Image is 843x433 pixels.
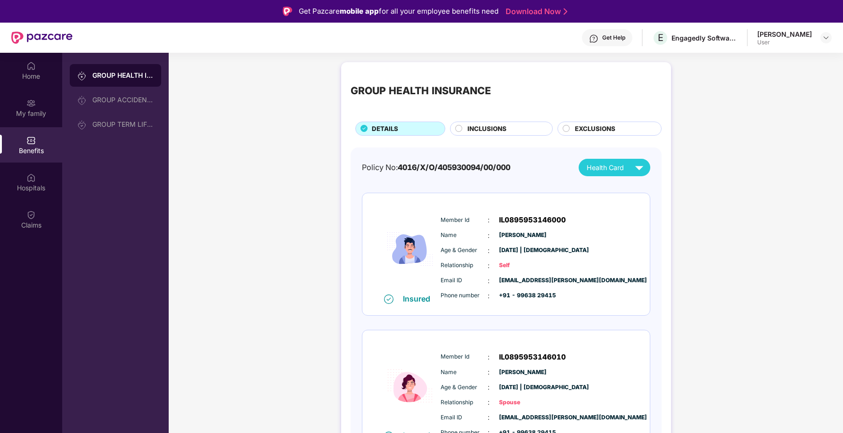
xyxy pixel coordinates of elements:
[488,382,490,392] span: :
[77,71,87,81] img: svg+xml;base64,PHN2ZyB3aWR0aD0iMjAiIGhlaWdodD0iMjAiIHZpZXdCb3g9IjAgMCAyMCAyMCIgZmlsbD0ibm9uZSIgeG...
[488,230,490,241] span: :
[671,33,737,42] div: Engagedly Software India Private Limited
[488,412,490,423] span: :
[499,413,546,422] span: [EMAIL_ADDRESS][PERSON_NAME][DOMAIN_NAME]
[488,276,490,286] span: :
[351,83,491,98] div: GROUP HEALTH INSURANCE
[441,352,488,361] span: Member Id
[283,7,292,16] img: Logo
[92,96,154,104] div: GROUP ACCIDENTAL INSURANCE
[441,368,488,377] span: Name
[506,7,565,16] a: Download Now
[77,120,87,130] img: svg+xml;base64,PHN2ZyB3aWR0aD0iMjAiIGhlaWdodD0iMjAiIHZpZXdCb3g9IjAgMCAyMCAyMCIgZmlsbD0ibm9uZSIgeG...
[340,7,379,16] strong: mobile app
[467,124,507,134] span: INCLUSIONS
[488,261,490,271] span: :
[11,32,73,44] img: New Pazcare Logo
[441,291,488,300] span: Phone number
[488,367,490,377] span: :
[384,294,393,304] img: svg+xml;base64,PHN2ZyB4bWxucz0iaHR0cDovL3d3dy53My5vcmcvMjAwMC9zdmciIHdpZHRoPSIxNiIgaGVpZ2h0PSIxNi...
[398,163,510,172] span: 4016/X/O/405930094/00/000
[499,291,546,300] span: +91 - 99638 29415
[441,261,488,270] span: Relationship
[403,294,436,303] div: Insured
[602,34,625,41] div: Get Help
[26,173,36,182] img: svg+xml;base64,PHN2ZyBpZD0iSG9zcGl0YWxzIiB4bWxucz0iaHR0cDovL3d3dy53My5vcmcvMjAwMC9zdmciIHdpZHRoPS...
[575,124,615,134] span: EXCLUSIONS
[488,291,490,301] span: :
[441,276,488,285] span: Email ID
[441,246,488,255] span: Age & Gender
[631,159,647,176] img: svg+xml;base64,PHN2ZyB4bWxucz0iaHR0cDovL3d3dy53My5vcmcvMjAwMC9zdmciIHZpZXdCb3g9IjAgMCAyNCAyNCIgd2...
[564,7,567,16] img: Stroke
[499,276,546,285] span: [EMAIL_ADDRESS][PERSON_NAME][DOMAIN_NAME]
[589,34,598,43] img: svg+xml;base64,PHN2ZyBpZD0iSGVscC0zMngzMiIgeG1sbnM9Imh0dHA6Ly93d3cudzMub3JnLzIwMDAvc3ZnIiB3aWR0aD...
[488,397,490,408] span: :
[579,159,650,176] button: Health Card
[26,61,36,71] img: svg+xml;base64,PHN2ZyBpZD0iSG9tZSIgeG1sbnM9Imh0dHA6Ly93d3cudzMub3JnLzIwMDAvc3ZnIiB3aWR0aD0iMjAiIG...
[658,32,663,43] span: E
[499,231,546,240] span: [PERSON_NAME]
[92,71,154,80] div: GROUP HEALTH INSURANCE
[441,231,488,240] span: Name
[77,96,87,105] img: svg+xml;base64,PHN2ZyB3aWR0aD0iMjAiIGhlaWdodD0iMjAiIHZpZXdCb3g9IjAgMCAyMCAyMCIgZmlsbD0ibm9uZSIgeG...
[372,124,398,134] span: DETAILS
[26,98,36,108] img: svg+xml;base64,PHN2ZyB3aWR0aD0iMjAiIGhlaWdodD0iMjAiIHZpZXdCb3g9IjAgMCAyMCAyMCIgZmlsbD0ibm9uZSIgeG...
[488,245,490,256] span: :
[757,30,812,39] div: [PERSON_NAME]
[499,351,566,363] span: IL0895953146010
[499,261,546,270] span: Self
[499,383,546,392] span: [DATE] | [DEMOGRAPHIC_DATA]
[499,214,566,226] span: IL0895953146000
[299,6,499,17] div: Get Pazcare for all your employee benefits need
[441,413,488,422] span: Email ID
[441,383,488,392] span: Age & Gender
[382,204,438,294] img: icon
[362,162,510,174] div: Policy No:
[441,398,488,407] span: Relationship
[499,246,546,255] span: [DATE] | [DEMOGRAPHIC_DATA]
[441,216,488,225] span: Member Id
[26,210,36,220] img: svg+xml;base64,PHN2ZyBpZD0iQ2xhaW0iIHhtbG5zPSJodHRwOi8vd3d3LnczLm9yZy8yMDAwL3N2ZyIgd2lkdGg9IjIwIi...
[382,342,438,431] img: icon
[488,352,490,362] span: :
[757,39,812,46] div: User
[822,34,830,41] img: svg+xml;base64,PHN2ZyBpZD0iRHJvcGRvd24tMzJ4MzIiIHhtbG5zPSJodHRwOi8vd3d3LnczLm9yZy8yMDAwL3N2ZyIgd2...
[499,398,546,407] span: Spouse
[587,163,624,173] span: Health Card
[26,136,36,145] img: svg+xml;base64,PHN2ZyBpZD0iQmVuZWZpdHMiIHhtbG5zPSJodHRwOi8vd3d3LnczLm9yZy8yMDAwL3N2ZyIgd2lkdGg9Ij...
[488,215,490,225] span: :
[499,368,546,377] span: [PERSON_NAME]
[92,121,154,128] div: GROUP TERM LIFE INSURANCE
